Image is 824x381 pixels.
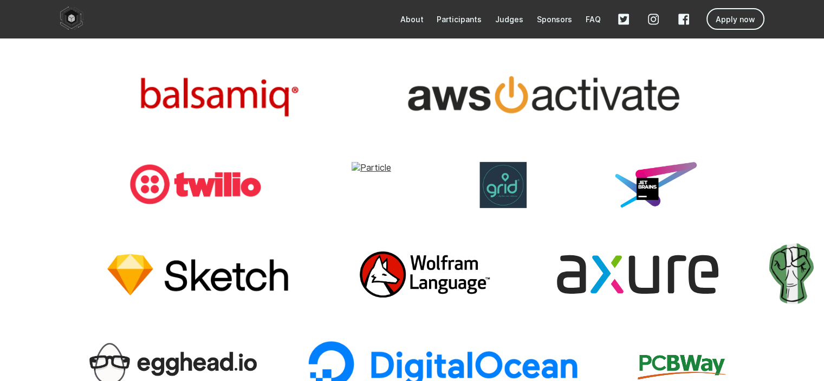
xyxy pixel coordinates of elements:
[586,15,601,24] button: FAQ
[127,162,263,208] img: Twilio
[479,162,526,208] img: Gridcode
[400,15,424,24] button: About
[764,240,819,308] img: End Police Brutality in Nigeria
[706,8,764,30] button: Apply now
[648,14,659,25] img: i&#8291;nstagram
[352,162,391,208] img: Particle
[138,73,299,119] img: Balsamiq
[106,251,293,298] img: Sketch
[678,14,689,25] img: f&#8291;acebook
[618,14,629,25] img: t&#8291;witter
[537,15,572,24] button: Sponsors
[495,15,523,24] button: Judges
[615,162,697,208] img: Jetbrains
[557,251,718,298] img: Axure
[437,15,482,24] button: Participants
[399,73,686,119] img: Amazon
[360,251,490,298] img: Wolfram
[716,15,755,24] p: Apply now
